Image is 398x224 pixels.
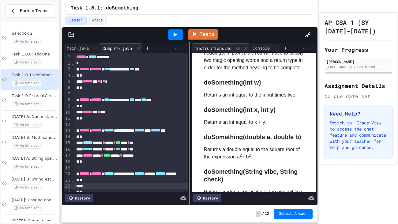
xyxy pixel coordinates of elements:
[204,79,304,86] h3: doSomething(int w)
[64,54,71,60] div: 1
[325,18,392,35] h1: AP CSA 1 (SY [DATE]-[DATE])
[12,52,58,57] span: Task 1.0.0: addOne
[325,93,392,100] div: No due date set
[71,135,74,139] span: Fold line
[204,188,304,210] p: Returns a String consisting of the original two Strings put together, in order, with two vertical...
[256,211,261,217] span: -
[64,134,71,140] div: 14
[65,194,93,202] div: History
[64,109,71,116] div: 10
[249,153,251,158] sup: 2
[64,122,71,128] div: 12
[204,91,304,99] p: Returns an int equal to the input times two.
[204,106,304,114] h3: doSomething(int x, int y)
[64,91,71,97] div: 7
[250,44,280,53] div: Console
[12,218,58,224] span: [DATE]: Comparison and (non)equality operators
[64,189,71,196] div: 23
[274,209,313,219] button: Submit Answer
[64,183,71,189] div: 22
[12,164,42,169] span: No time set
[71,178,74,183] span: Fold line
[64,140,71,146] div: 15
[204,168,304,183] h3: doSomething(String vibe, String check)
[64,45,92,51] div: Main.java
[12,122,42,128] span: No time set
[64,128,71,134] div: 13
[12,31,58,36] span: Sandbox 2
[12,143,42,149] span: No time set
[71,73,74,78] span: Fold line
[64,116,71,122] div: 11
[12,93,58,99] span: Task 1.0.2: greatCircleDistance
[12,80,42,86] span: No time set
[192,45,235,51] div: instructions.md
[64,103,71,109] div: 9
[6,4,54,17] button: Back to Teams
[326,65,391,69] div: [EMAIL_ADDRESS][DOMAIN_NAME]
[279,211,308,216] span: Submit Answer
[265,211,269,216] span: 12
[325,82,392,90] h2: Assignment Details
[64,44,99,53] div: Main.java
[64,85,71,91] div: 6
[12,73,58,78] span: Task 1.0.1: doSomething
[71,104,74,108] span: Fold line
[64,146,71,153] div: 16
[99,44,143,53] div: Compute.java
[326,59,391,64] div: [PERSON_NAME]
[71,61,74,66] span: Fold line
[12,114,58,120] span: [DATE] A: Non-instantiated classes
[20,8,48,14] span: Back to Teams
[88,17,107,25] button: Grade
[262,211,264,216] span: /
[64,66,71,73] div: 3
[64,97,71,103] div: 8
[64,177,71,184] div: 21
[64,159,71,165] div: 18
[64,165,71,171] div: 19
[12,59,42,65] span: No time set
[99,45,135,51] div: Compute.java
[64,153,71,159] div: 17
[64,60,71,66] div: 2
[330,110,387,117] h3: Need Help?
[12,135,58,140] span: [DATE] B: Moth sandbox
[12,198,58,203] span: [DATE]: Casting and overflow
[64,73,71,79] div: 4
[12,156,58,161] span: [DATE] A: String ops and Capital-M Math
[240,153,242,158] sup: 2
[12,39,42,44] span: No time set
[330,120,387,150] p: Switch to "Grade View" to access the chat feature and communicate with your teacher for help and ...
[64,171,71,177] div: 20
[192,44,250,53] div: instructions.md
[12,184,42,190] span: No time set
[12,177,58,182] span: [DATE] B: String escapes
[64,79,71,85] div: 5
[193,194,221,202] div: History
[12,101,42,107] span: No time set
[71,5,138,12] span: Task 1.0.1: doSomething
[12,205,42,211] span: No time set
[204,146,304,161] p: Returns a double equal to the square root of the expression a + b .
[204,119,304,126] p: Returns an int equal to x + y.
[204,133,304,141] h3: doSomething(double a, double b)
[188,29,218,40] a: Tests
[250,45,273,51] div: Console
[325,45,392,54] h2: Your Progress
[66,17,87,25] button: Lesson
